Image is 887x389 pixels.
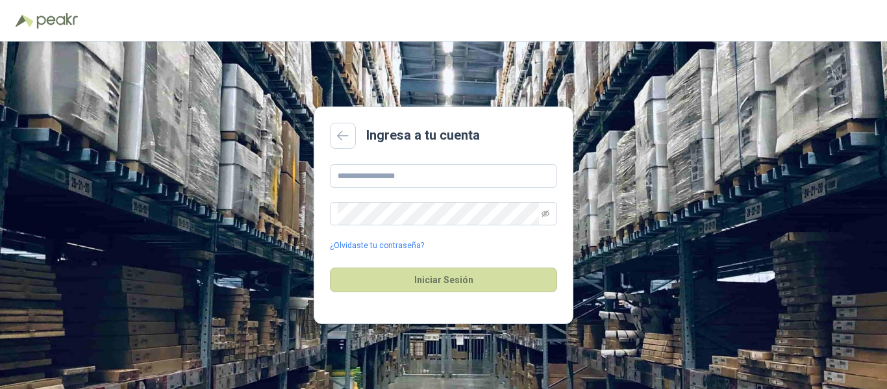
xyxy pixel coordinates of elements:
a: ¿Olvidaste tu contraseña? [330,240,424,252]
span: eye-invisible [542,210,549,218]
img: Peakr [36,13,78,29]
button: Iniciar Sesión [330,268,557,292]
h2: Ingresa a tu cuenta [366,125,480,145]
img: Logo [16,14,34,27]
